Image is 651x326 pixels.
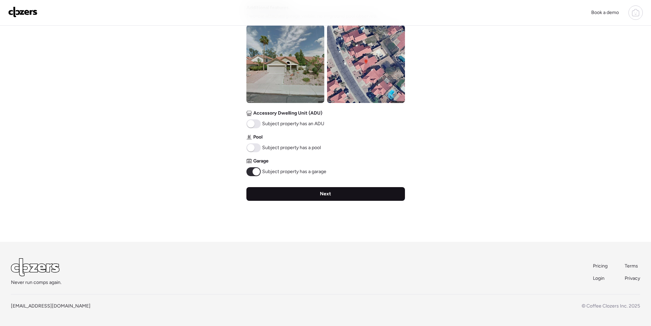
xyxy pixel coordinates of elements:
a: Login [593,275,608,282]
span: Subject property has a pool [262,144,321,151]
a: Pricing [593,263,608,270]
span: Accessory Dwelling Unit (ADU) [253,110,322,117]
span: Garage [253,158,269,165]
span: Pool [253,134,262,141]
span: Subject property has a garage [262,168,326,175]
span: Pricing [593,263,608,269]
span: Never run comps again. [11,279,62,286]
span: Next [320,191,331,197]
span: Privacy [625,275,640,281]
a: Privacy [625,275,640,282]
span: Book a demo [591,10,619,15]
span: © Coffee Clozers Inc. 2025 [582,303,640,309]
span: Terms [625,263,638,269]
a: [EMAIL_ADDRESS][DOMAIN_NAME] [11,303,91,309]
a: Terms [625,263,640,270]
span: Login [593,275,605,281]
span: Subject property has an ADU [262,120,324,127]
img: Logo Light [11,258,59,276]
img: Logo [8,6,38,17]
